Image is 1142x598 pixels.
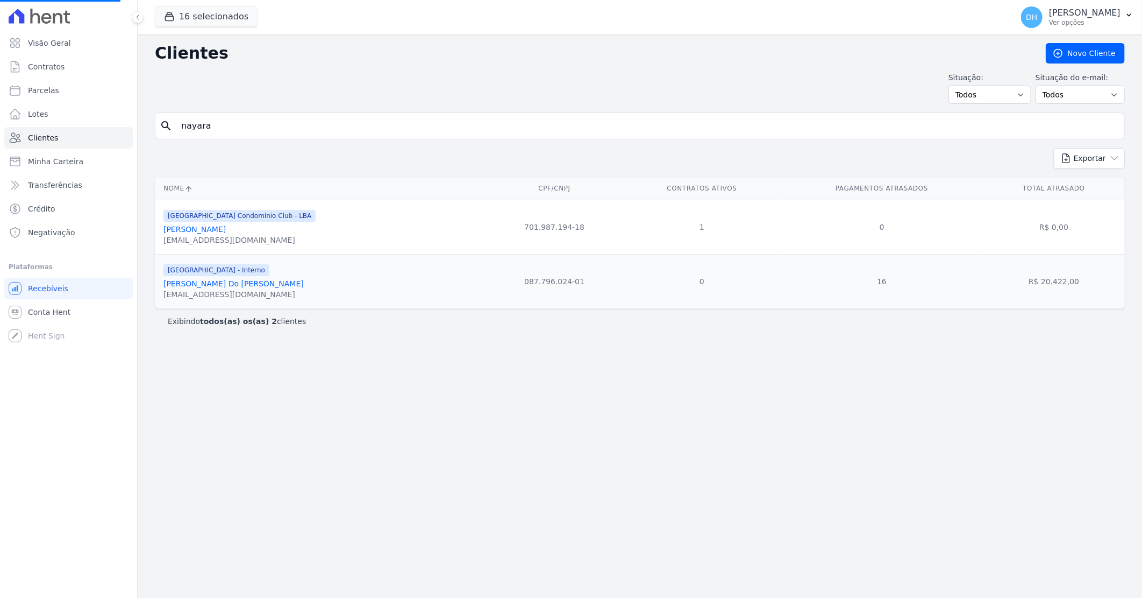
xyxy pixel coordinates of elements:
[9,261,129,273] div: Plataformas
[1054,148,1125,169] button: Exportar
[28,38,71,48] span: Visão Geral
[781,254,983,308] td: 16
[28,132,58,143] span: Clientes
[28,307,70,318] span: Conta Hent
[200,317,277,326] b: todos(as) os(as) 2
[28,180,82,191] span: Transferências
[1026,13,1037,21] span: DH
[155,44,1029,63] h2: Clientes
[4,32,133,54] a: Visão Geral
[781,200,983,254] td: 0
[4,278,133,299] a: Recebíveis
[983,254,1125,308] td: R$ 20.422,00
[781,178,983,200] th: Pagamentos Atrasados
[623,254,781,308] td: 0
[163,279,304,288] a: [PERSON_NAME] Do [PERSON_NAME]
[623,178,781,200] th: Contratos Ativos
[486,178,623,200] th: CPF/CNPJ
[4,151,133,172] a: Minha Carteira
[4,222,133,243] a: Negativação
[155,178,486,200] th: Nome
[983,200,1125,254] td: R$ 0,00
[1049,8,1120,18] p: [PERSON_NAME]
[160,119,173,132] i: search
[4,127,133,149] a: Clientes
[163,210,316,222] span: [GEOGRAPHIC_DATA] Condomínio Club - LBA
[486,254,623,308] td: 087.796.024-01
[155,6,258,27] button: 16 selecionados
[28,85,59,96] span: Parcelas
[163,235,316,245] div: [EMAIL_ADDRESS][DOMAIN_NAME]
[486,200,623,254] td: 701.987.194-18
[4,56,133,78] a: Contratos
[4,301,133,323] a: Conta Hent
[28,283,68,294] span: Recebíveis
[163,225,226,234] a: [PERSON_NAME]
[1012,2,1142,32] button: DH [PERSON_NAME] Ver opções
[175,115,1120,137] input: Buscar por nome, CPF ou e-mail
[1036,72,1125,83] label: Situação do e-mail:
[4,174,133,196] a: Transferências
[28,156,83,167] span: Minha Carteira
[168,316,306,327] p: Exibindo clientes
[4,103,133,125] a: Lotes
[983,178,1125,200] th: Total Atrasado
[163,289,304,300] div: [EMAIL_ADDRESS][DOMAIN_NAME]
[1046,43,1125,64] a: Novo Cliente
[948,72,1031,83] label: Situação:
[28,227,75,238] span: Negativação
[4,198,133,220] a: Crédito
[28,61,65,72] span: Contratos
[1049,18,1120,27] p: Ver opções
[28,109,48,119] span: Lotes
[623,200,781,254] td: 1
[28,203,55,214] span: Crédito
[163,264,269,276] span: [GEOGRAPHIC_DATA] - Interno
[4,80,133,101] a: Parcelas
